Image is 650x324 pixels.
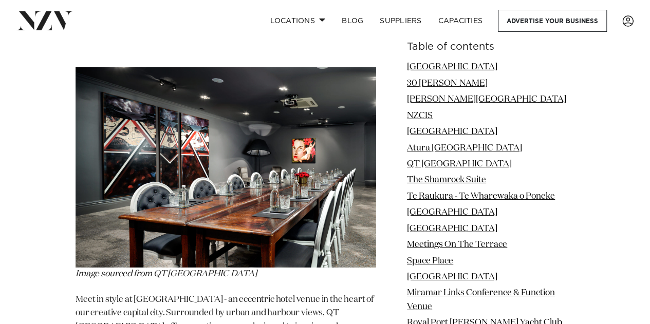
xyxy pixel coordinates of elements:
a: Advertise your business [498,10,607,32]
a: 30 [PERSON_NAME] [407,79,488,87]
a: SUPPLIERS [372,10,430,32]
a: [PERSON_NAME][GEOGRAPHIC_DATA] [407,95,566,104]
a: Atura [GEOGRAPHIC_DATA] [407,143,522,152]
a: QT [GEOGRAPHIC_DATA] [407,160,512,168]
a: NZCIS [407,111,433,120]
img: nzv-logo.png [16,11,72,30]
a: Te Raukura - Te Wharewaka o Poneke [407,192,555,201]
a: Space Place [407,256,453,265]
a: [GEOGRAPHIC_DATA] [407,208,497,217]
a: Capacities [430,10,491,32]
a: Miramar Links Conference & Function Venue [407,289,555,311]
a: [GEOGRAPHIC_DATA] [407,273,497,281]
a: Locations [262,10,333,32]
a: Meetings On The Terrace [407,240,507,249]
a: [GEOGRAPHIC_DATA] [407,127,497,136]
a: BLOG [333,10,372,32]
a: [GEOGRAPHIC_DATA] [407,63,497,71]
a: [GEOGRAPHIC_DATA] [407,224,497,233]
a: The Shamrock Suite [407,176,486,184]
h6: Table of contents [407,42,574,52]
em: Image sourced from QT [GEOGRAPHIC_DATA] [76,270,256,278]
